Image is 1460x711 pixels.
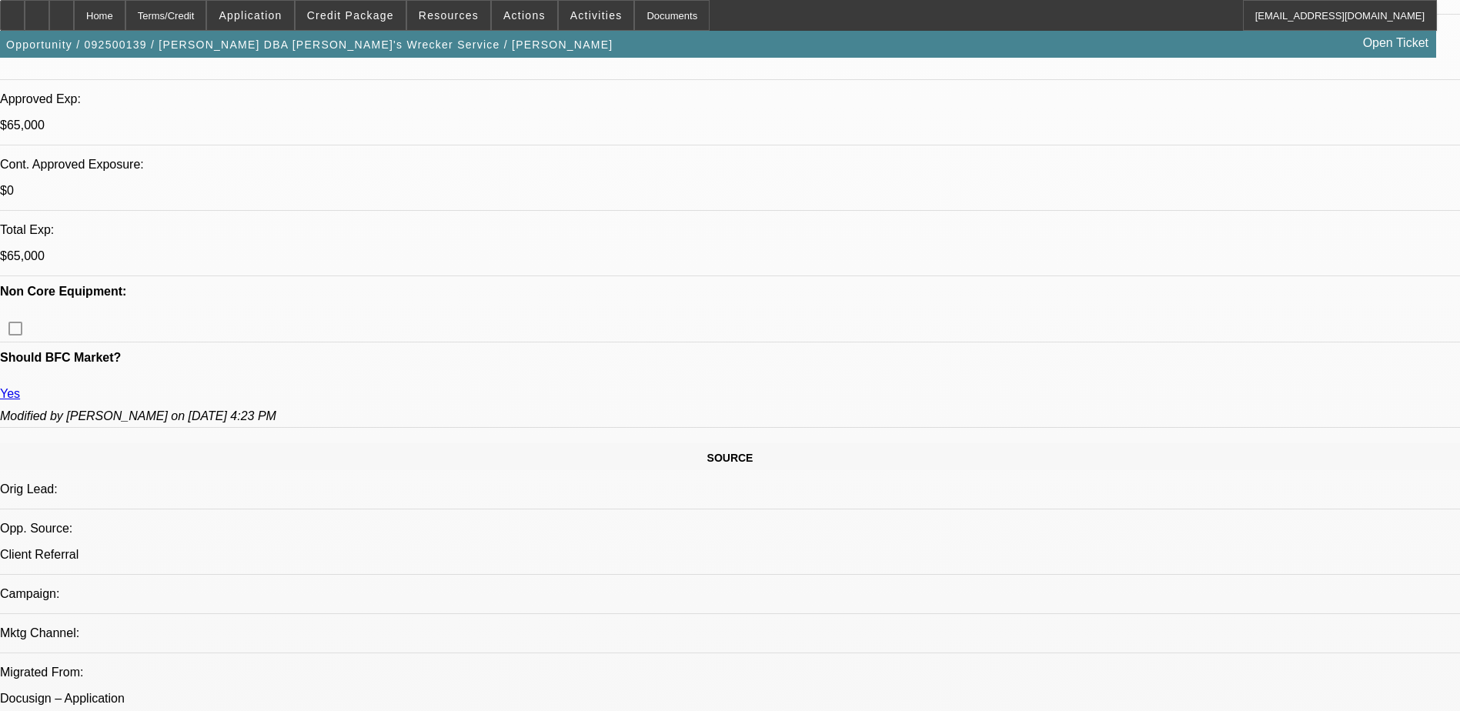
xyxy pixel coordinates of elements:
span: Resources [419,9,479,22]
span: Opportunity / 092500139 / [PERSON_NAME] DBA [PERSON_NAME]'s Wrecker Service / [PERSON_NAME] [6,38,613,51]
span: Credit Package [307,9,394,22]
span: Activities [570,9,623,22]
button: Activities [559,1,634,30]
button: Credit Package [296,1,406,30]
span: Application [219,9,282,22]
button: Resources [407,1,490,30]
span: Actions [503,9,546,22]
span: SOURCE [707,452,753,464]
button: Actions [492,1,557,30]
button: Application [207,1,293,30]
a: Open Ticket [1357,30,1435,56]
